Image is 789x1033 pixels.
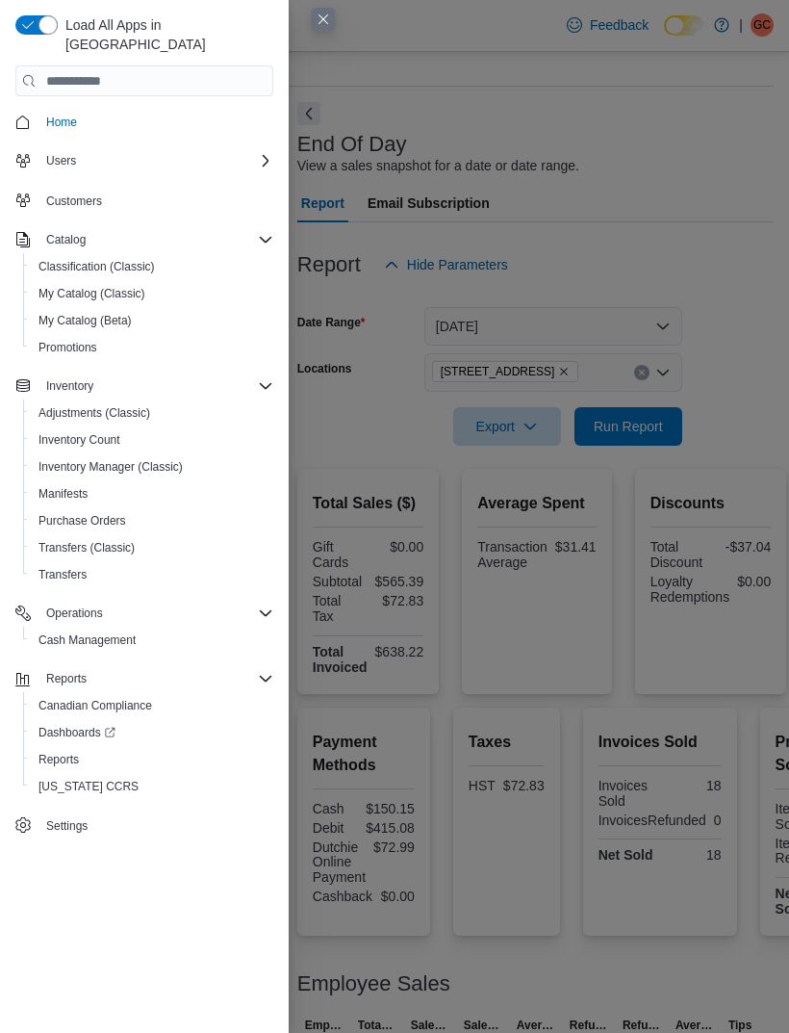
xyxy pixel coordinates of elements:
[23,507,281,534] button: Purchase Orders
[38,259,155,274] span: Classification (Classic)
[23,334,281,361] button: Promotions
[8,665,281,692] button: Reports
[31,748,87,771] a: Reports
[38,752,79,767] span: Reports
[15,100,273,843] nav: Complex example
[31,482,95,505] a: Manifests
[31,455,191,478] a: Inventory Manager (Classic)
[31,255,163,278] a: Classification (Classic)
[31,775,273,798] span: Washington CCRS
[46,818,88,834] span: Settings
[31,455,273,478] span: Inventory Manager (Classic)
[38,567,87,582] span: Transfers
[31,694,160,717] a: Canadian Compliance
[23,480,281,507] button: Manifests
[38,374,273,398] span: Inventory
[31,336,273,359] span: Promotions
[31,482,273,505] span: Manifests
[38,602,273,625] span: Operations
[38,405,150,421] span: Adjustments (Classic)
[38,111,85,134] a: Home
[38,602,111,625] button: Operations
[31,509,273,532] span: Purchase Orders
[46,115,77,130] span: Home
[38,340,97,355] span: Promotions
[23,400,281,426] button: Adjustments (Classic)
[38,667,94,690] button: Reports
[38,190,110,213] a: Customers
[23,426,281,453] button: Inventory Count
[38,540,135,555] span: Transfers (Classic)
[31,721,273,744] span: Dashboards
[31,775,146,798] a: [US_STATE] CCRS
[31,401,158,425] a: Adjustments (Classic)
[38,813,273,838] span: Settings
[38,486,88,502] span: Manifests
[31,629,273,652] span: Cash Management
[23,453,281,480] button: Inventory Manager (Classic)
[46,378,93,394] span: Inventory
[38,698,152,713] span: Canadian Compliance
[23,253,281,280] button: Classification (Classic)
[46,671,87,686] span: Reports
[31,629,143,652] a: Cash Management
[31,428,273,452] span: Inventory Count
[38,432,120,448] span: Inventory Count
[8,186,281,214] button: Customers
[38,779,139,794] span: [US_STATE] CCRS
[58,15,273,54] span: Load All Apps in [GEOGRAPHIC_DATA]
[31,536,273,559] span: Transfers (Classic)
[38,459,183,475] span: Inventory Manager (Classic)
[31,563,273,586] span: Transfers
[38,149,273,172] span: Users
[38,110,273,134] span: Home
[23,719,281,746] a: Dashboards
[31,401,273,425] span: Adjustments (Classic)
[38,633,136,648] span: Cash Management
[38,228,273,251] span: Catalog
[38,313,132,328] span: My Catalog (Beta)
[38,188,273,212] span: Customers
[31,509,134,532] a: Purchase Orders
[23,773,281,800] button: [US_STATE] CCRS
[46,153,76,168] span: Users
[46,232,86,247] span: Catalog
[31,536,142,559] a: Transfers (Classic)
[31,721,123,744] a: Dashboards
[31,563,94,586] a: Transfers
[31,255,273,278] span: Classification (Classic)
[23,561,281,588] button: Transfers
[23,280,281,307] button: My Catalog (Classic)
[38,228,93,251] button: Catalog
[23,307,281,334] button: My Catalog (Beta)
[23,746,281,773] button: Reports
[8,600,281,627] button: Operations
[31,309,273,332] span: My Catalog (Beta)
[31,336,105,359] a: Promotions
[38,286,145,301] span: My Catalog (Classic)
[38,513,126,529] span: Purchase Orders
[31,694,273,717] span: Canadian Compliance
[38,667,273,690] span: Reports
[312,8,335,31] button: Close this dialog
[8,226,281,253] button: Catalog
[38,374,101,398] button: Inventory
[46,194,102,209] span: Customers
[38,725,115,740] span: Dashboards
[8,108,281,136] button: Home
[8,373,281,400] button: Inventory
[31,428,128,452] a: Inventory Count
[23,627,281,654] button: Cash Management
[23,692,281,719] button: Canadian Compliance
[46,606,103,621] span: Operations
[8,812,281,839] button: Settings
[38,814,95,838] a: Settings
[8,147,281,174] button: Users
[38,149,84,172] button: Users
[31,282,273,305] span: My Catalog (Classic)
[31,309,140,332] a: My Catalog (Beta)
[23,534,281,561] button: Transfers (Classic)
[31,282,153,305] a: My Catalog (Classic)
[31,748,273,771] span: Reports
